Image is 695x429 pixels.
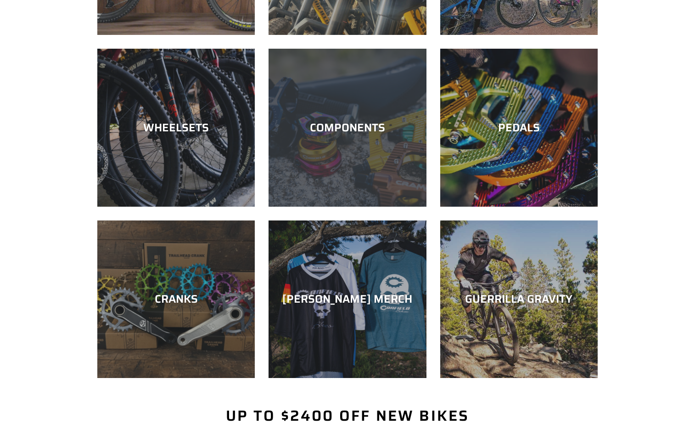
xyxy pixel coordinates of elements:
a: COMPONENTS [269,49,426,206]
a: GUERRILLA GRAVITY [440,220,598,378]
div: PEDALS [440,121,598,135]
a: CRANKS [97,220,255,378]
a: [PERSON_NAME] MERCH [269,220,426,378]
div: [PERSON_NAME] MERCH [269,293,426,306]
a: PEDALS [440,49,598,206]
div: CRANKS [97,293,255,306]
div: WHEELSETS [97,121,255,135]
a: WHEELSETS [97,49,255,206]
div: COMPONENTS [269,121,426,135]
h2: Up to $2400 Off New Bikes [97,407,598,424]
div: GUERRILLA GRAVITY [440,293,598,306]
